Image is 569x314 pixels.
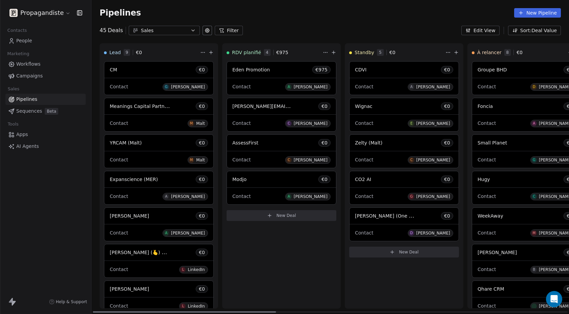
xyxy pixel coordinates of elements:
button: Edit View [461,26,500,35]
div: [PERSON_NAME]€0ContactA[PERSON_NAME] [104,207,214,241]
div: C [288,121,290,126]
span: RDV planifié [232,49,261,56]
div: Wignac€0ContactE[PERSON_NAME] [349,98,459,132]
div: M [533,230,536,236]
span: New Deal [276,213,296,218]
span: Contact [478,303,496,309]
div: Sales [141,27,188,34]
span: € 0 [389,49,396,56]
div: Malt [196,121,205,126]
span: Workflows [16,61,41,68]
span: € 0 [199,212,205,219]
div: LinkedIn [188,267,205,272]
span: Beta [45,108,58,115]
div: A [288,194,290,199]
div: [PERSON_NAME] (🫰) Massot€0ContactLLinkedIn [104,244,214,278]
span: 8 [504,49,511,56]
span: Contact [110,194,128,199]
div: [PERSON_NAME] [294,158,328,162]
div: À relancer8€0 [472,44,567,61]
span: Contact [355,194,373,199]
span: Contact [232,194,251,199]
div: [PERSON_NAME][EMAIL_ADDRESS][PERSON_NAME][DOMAIN_NAME]€0ContactC[PERSON_NAME] [227,98,336,132]
div: Eden Promotion€975ContactA[PERSON_NAME] [227,61,336,95]
span: AI Agents [16,143,39,150]
div: C [410,157,413,163]
span: Tools [5,119,21,129]
a: Help & Support [49,299,87,305]
span: € 0 [199,286,205,292]
span: Qhare CRM [478,286,504,292]
span: Contact [110,120,128,126]
span: CDVI [355,67,366,72]
button: New Pipeline [514,8,561,18]
span: [PERSON_NAME] [110,213,149,219]
span: WeekAway [478,213,503,219]
div: Standby5€0 [349,44,444,61]
span: Contact [355,157,373,162]
span: CM [110,67,117,72]
span: Deals [108,26,123,35]
span: Meanings Capital Partners (Malt) [110,103,187,109]
div: [PERSON_NAME] [294,85,328,89]
span: YRCAM (Malt) [110,140,142,145]
span: Contact [110,157,128,162]
div: [PERSON_NAME] [416,231,450,235]
span: Hugy [478,177,490,182]
span: Contact [355,84,373,89]
img: logo.png [9,9,18,17]
span: [PERSON_NAME] [110,286,149,292]
span: € 0 [444,103,450,110]
div: C [533,194,535,199]
div: G [410,194,413,199]
span: € 0 [444,139,450,146]
span: € 0 [136,49,142,56]
span: Marketing [4,49,32,59]
span: Contact [110,267,128,272]
button: Filter [215,26,243,35]
a: Apps [5,129,86,140]
span: Standby [355,49,374,56]
a: AI Agents [5,141,86,152]
div: D [410,230,413,236]
div: AssessFirst€0ContactC[PERSON_NAME] [227,134,336,168]
span: € 0 [321,139,328,146]
span: Apps [16,131,28,138]
div: [PERSON_NAME] [416,85,450,89]
span: Small Planet [478,140,507,145]
div: A [410,84,413,90]
span: Sequences [16,108,42,115]
div: LinkedIn [188,304,205,309]
span: AssessFirst [232,140,258,145]
span: € 0 [199,66,205,73]
span: Foncia [478,104,493,109]
div: [PERSON_NAME] [416,194,450,199]
span: Groupe BHD [478,67,507,72]
div: A [533,121,535,126]
div: D [533,84,535,90]
div: L [182,304,184,309]
div: M [190,157,193,163]
button: New Deal [227,210,336,221]
span: 4 [264,49,271,56]
a: SequencesBeta [5,106,86,117]
span: [PERSON_NAME] (🫰) Massot [110,249,178,255]
div: [PERSON_NAME] [294,121,328,126]
span: € 0 [517,49,523,56]
div: CM€0ContactG[PERSON_NAME] [104,61,214,95]
div: [PERSON_NAME] [416,158,450,162]
span: Campaigns [16,72,43,80]
div: Malt [196,158,205,162]
span: Contact [478,157,496,162]
a: Workflows [5,59,86,70]
span: € 0 [444,66,450,73]
span: € 0 [444,176,450,183]
span: 9 [124,49,130,56]
span: Contact [232,157,251,162]
span: Wignac [355,104,372,109]
div: RDV planifié4€975 [227,44,321,61]
span: [PERSON_NAME] [478,250,517,255]
div: A [165,194,167,199]
span: Expanscience (MER) [110,177,158,182]
span: Contact [110,303,128,309]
